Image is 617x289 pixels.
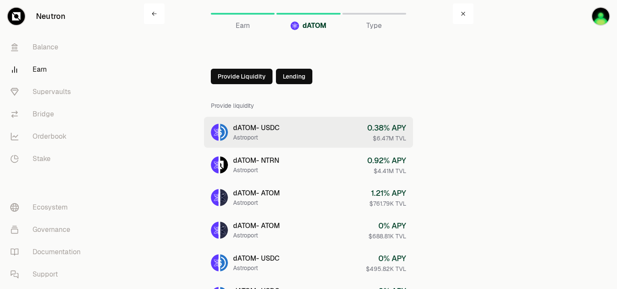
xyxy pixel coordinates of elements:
div: $6.47M TVL [367,134,406,143]
div: Astroport [233,198,280,207]
div: 0.92 % APY [367,155,406,167]
a: Balance [3,36,93,58]
div: 0 % APY [368,220,406,232]
div: $4.41M TVL [367,167,406,175]
div: 1.21 % APY [369,187,406,199]
div: dATOM - ATOM [233,221,280,231]
a: Stake [3,148,93,170]
img: dATOM [211,156,219,173]
div: dATOM - USDC [233,253,279,264]
div: Provide liquidity [211,94,406,117]
div: Astroport [233,231,280,240]
a: dATOMATOMdATOM- ATOMAstroport0% APY$688.81K TVL [204,215,413,246]
span: Earn [236,21,250,31]
img: USDC [220,254,228,271]
a: dATOMdATOM [276,3,340,24]
img: dATOM [211,189,219,206]
img: dATOM [211,254,219,271]
a: Earn [211,3,275,24]
img: dATOM [291,21,299,30]
div: Astroport [233,264,279,272]
img: ATOM [220,222,228,239]
div: 0 % APY [366,252,406,265]
a: Orderbook [3,125,93,148]
div: 0.38 % APY [367,122,406,134]
img: osmo-scrt-atom [592,8,609,25]
a: Support [3,263,93,286]
a: Earn [3,58,93,81]
a: Bridge [3,103,93,125]
img: dATOM [211,124,219,141]
button: Provide Liquidity [211,69,273,84]
a: dATOMUSDCdATOM- USDCAstroport0.38% APY$6.47M TVL [204,117,413,148]
a: Governance [3,219,93,241]
a: dATOMUSDCdATOM- USDCAstroport0% APY$495.82K TVL [204,247,413,278]
button: Lending [276,69,312,84]
div: $495.82K TVL [366,265,406,273]
div: Astroport [233,166,279,174]
span: dATOM [303,21,326,31]
a: dATOMATOMdATOM- ATOMAstroport1.21% APY$761.79K TVL [204,182,413,213]
div: $688.81K TVL [368,232,406,240]
span: Type [366,21,382,31]
a: dATOMNTRNdATOM- NTRNAstroport0.92% APY$4.41M TVL [204,149,413,180]
div: $761.79K TVL [369,199,406,208]
div: dATOM - NTRN [233,155,279,166]
div: dATOM - USDC [233,123,279,133]
img: ATOM [220,189,228,206]
img: NTRN [220,156,228,173]
img: USDC [220,124,228,141]
a: Documentation [3,241,93,263]
a: Ecosystem [3,196,93,219]
div: Astroport [233,133,279,142]
img: dATOM [211,222,219,239]
a: Supervaults [3,81,93,103]
div: dATOM - ATOM [233,188,280,198]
